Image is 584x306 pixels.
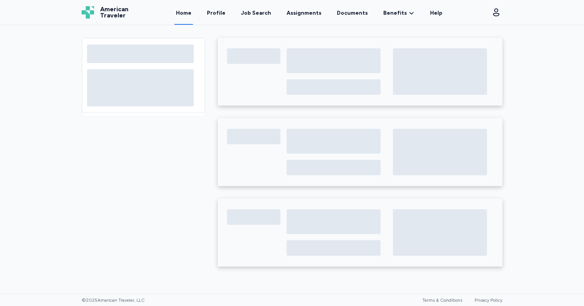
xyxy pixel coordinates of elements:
[174,1,193,25] a: Home
[422,297,462,303] a: Terms & Conditions
[383,9,415,17] a: Benefits
[82,6,94,19] img: Logo
[383,9,407,17] span: Benefits
[241,9,271,17] div: Job Search
[475,297,502,303] a: Privacy Policy
[100,6,128,19] span: American Traveler
[82,297,145,303] span: © 2025 American Traveler, LLC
